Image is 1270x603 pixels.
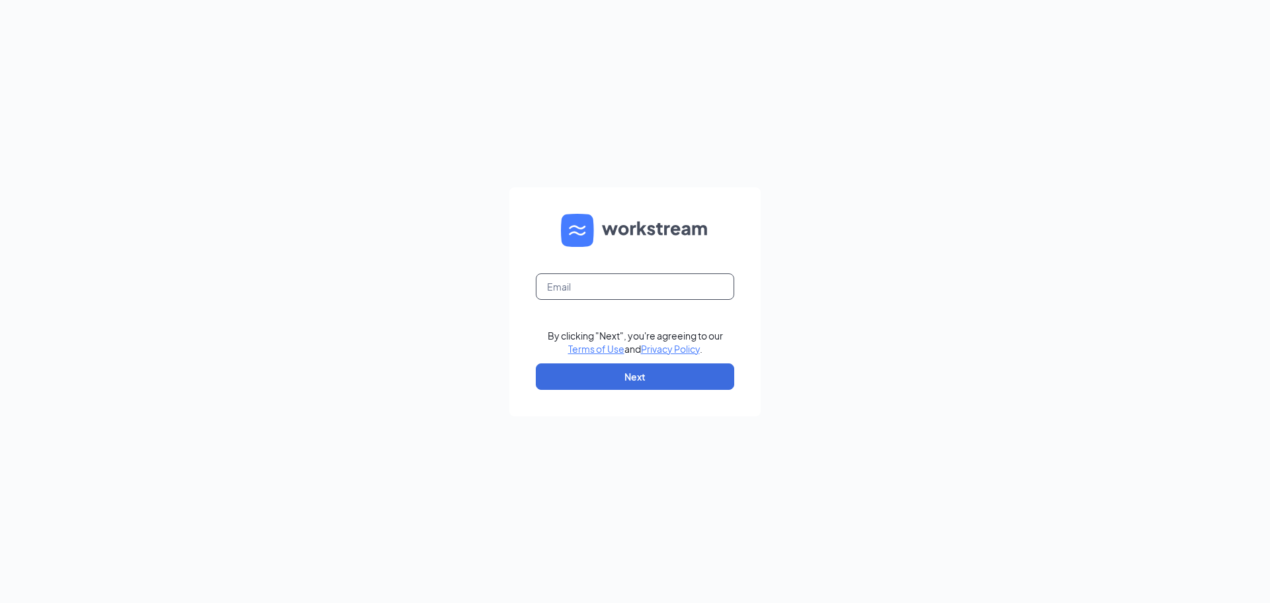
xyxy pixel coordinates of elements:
[548,329,723,355] div: By clicking "Next", you're agreeing to our and .
[561,214,709,247] img: WS logo and Workstream text
[536,273,734,300] input: Email
[536,363,734,390] button: Next
[641,343,700,355] a: Privacy Policy
[568,343,624,355] a: Terms of Use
